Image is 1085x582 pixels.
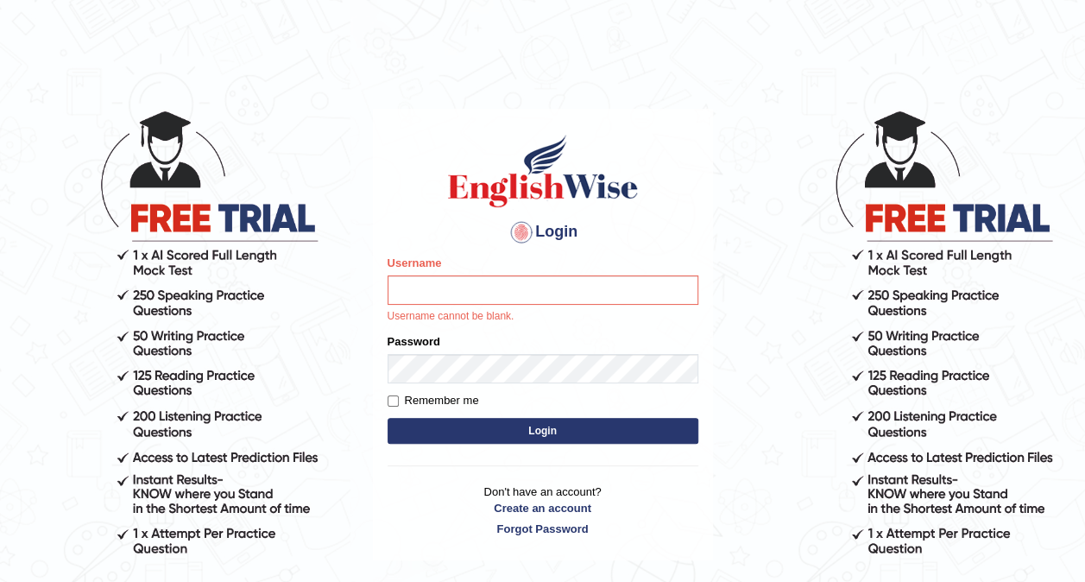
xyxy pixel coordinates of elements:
[388,418,698,444] button: Login
[388,521,698,537] a: Forgot Password
[388,392,479,409] label: Remember me
[388,500,698,516] a: Create an account
[388,484,698,537] p: Don't have an account?
[388,333,440,350] label: Password
[445,132,641,210] img: Logo of English Wise sign in for intelligent practice with AI
[388,309,698,325] p: Username cannot be blank.
[388,255,442,271] label: Username
[388,395,399,407] input: Remember me
[388,218,698,246] h4: Login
